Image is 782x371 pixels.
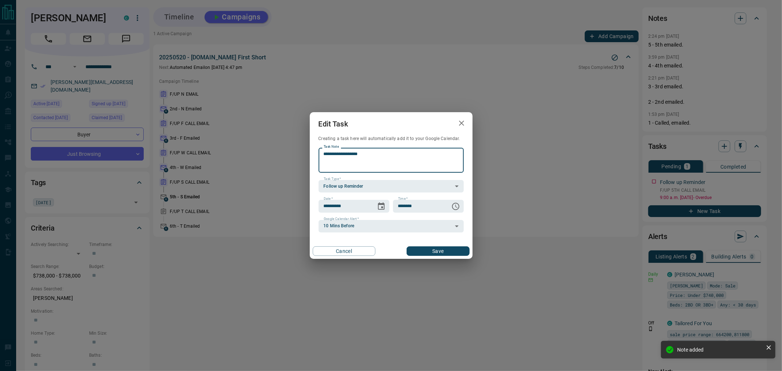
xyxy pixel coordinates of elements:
[310,112,357,136] h2: Edit Task
[324,177,341,181] label: Task Type
[324,217,359,221] label: Google Calendar Alert
[407,246,469,256] button: Save
[448,199,463,214] button: Choose time, selected time is 9:00 AM
[398,196,408,201] label: Time
[677,347,763,353] div: Note added
[319,180,464,192] div: Follow up Reminder
[313,246,375,256] button: Cancel
[324,196,333,201] label: Date
[319,220,464,232] div: 10 Mins Before
[319,136,464,142] p: Creating a task here will automatically add it to your Google Calendar.
[374,199,389,214] button: Choose date, selected date is Sep 12, 2025
[324,144,339,149] label: Task Note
